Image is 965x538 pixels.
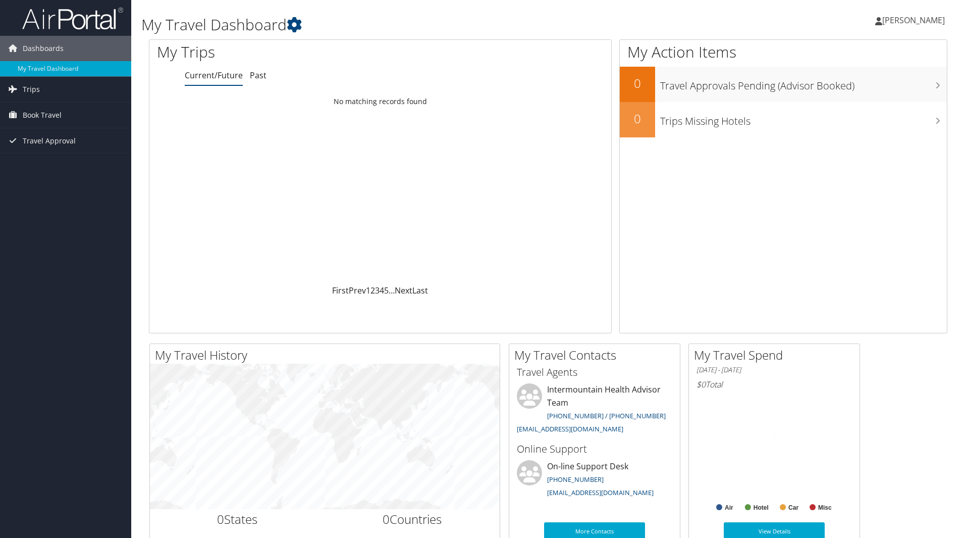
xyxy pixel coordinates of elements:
h3: Trips Missing Hotels [660,109,947,128]
a: First [332,285,349,296]
h6: Total [696,379,852,390]
a: [PHONE_NUMBER] / [PHONE_NUMBER] [547,411,666,420]
h2: 0 [620,75,655,92]
text: Hotel [754,504,769,511]
li: On-line Support Desk [512,460,677,502]
h2: My Travel History [155,347,500,364]
h2: 0 [620,110,655,127]
a: 5 [384,285,389,296]
a: Next [395,285,412,296]
h1: My Travel Dashboard [141,14,684,35]
a: [EMAIL_ADDRESS][DOMAIN_NAME] [547,488,654,497]
span: 0 [217,511,224,527]
span: … [389,285,395,296]
a: Last [412,285,428,296]
a: [PHONE_NUMBER] [547,475,604,484]
img: airportal-logo.png [22,7,123,30]
a: 1 [366,285,370,296]
a: 2 [370,285,375,296]
h6: [DATE] - [DATE] [696,365,852,375]
text: Air [725,504,733,511]
h1: My Trips [157,41,411,63]
a: 0Travel Approvals Pending (Advisor Booked) [620,67,947,102]
h2: States [157,511,317,528]
span: Book Travel [23,103,62,128]
h2: My Travel Spend [694,347,860,364]
a: Prev [349,285,366,296]
td: No matching records found [149,92,611,111]
a: [EMAIL_ADDRESS][DOMAIN_NAME] [517,424,623,433]
text: Misc [818,504,832,511]
a: Current/Future [185,70,243,81]
a: [PERSON_NAME] [875,5,955,35]
a: Past [250,70,266,81]
span: Travel Approval [23,128,76,154]
span: Dashboards [23,36,64,61]
h3: Travel Approvals Pending (Advisor Booked) [660,74,947,93]
a: 4 [380,285,384,296]
a: 3 [375,285,380,296]
text: Car [788,504,798,511]
h3: Travel Agents [517,365,672,379]
h2: My Travel Contacts [514,347,680,364]
a: 0Trips Missing Hotels [620,102,947,137]
span: Trips [23,77,40,102]
span: [PERSON_NAME] [882,15,945,26]
h2: Countries [333,511,493,528]
h3: Online Support [517,442,672,456]
h1: My Action Items [620,41,947,63]
span: $0 [696,379,706,390]
li: Intermountain Health Advisor Team [512,383,677,437]
span: 0 [383,511,390,527]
